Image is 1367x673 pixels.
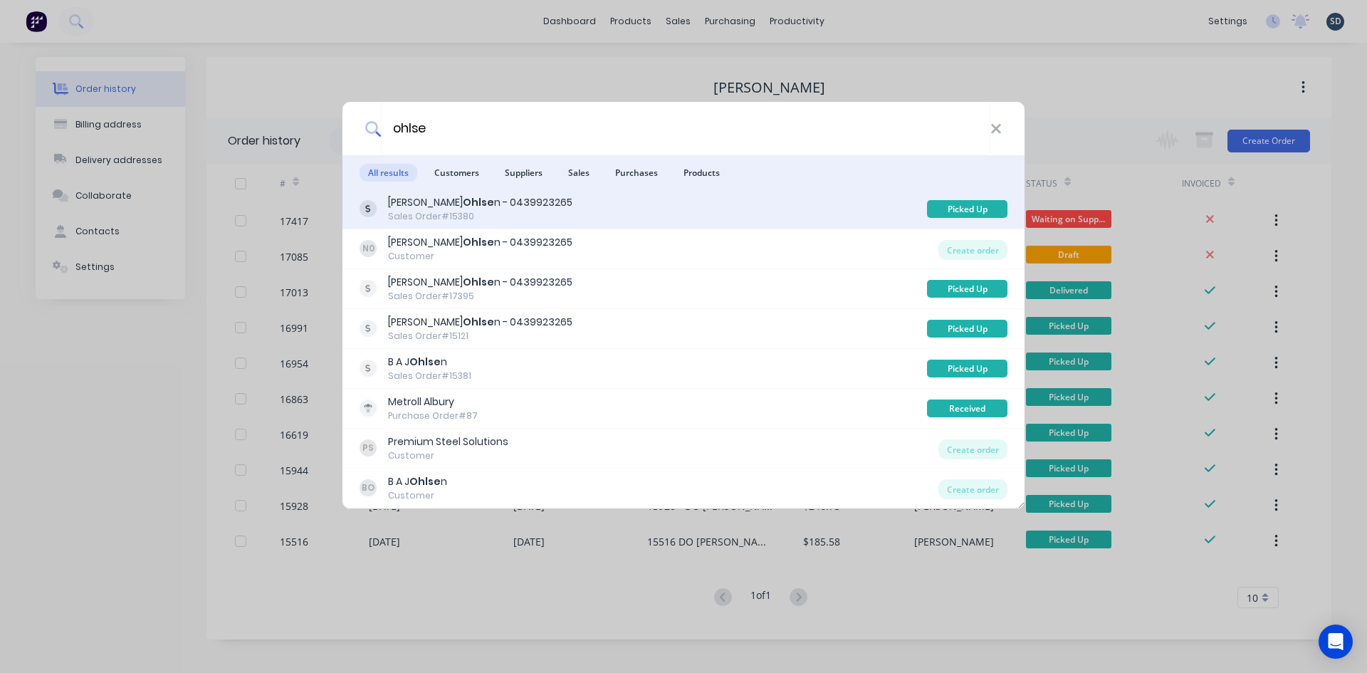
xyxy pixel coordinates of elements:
[388,489,447,502] div: Customer
[388,250,572,263] div: Customer
[388,449,508,462] div: Customer
[388,474,447,489] div: B A J n
[388,315,572,330] div: [PERSON_NAME] n - 0439923265
[360,479,377,496] div: BO
[1319,625,1353,659] div: Open Intercom Messenger
[388,195,572,210] div: [PERSON_NAME] n - 0439923265
[927,360,1007,377] div: Picked Up
[360,240,377,257] div: N0
[463,235,494,249] b: Ohlse
[388,210,572,223] div: Sales Order #15380
[927,320,1007,338] div: Picked Up
[426,164,488,182] span: Customers
[388,355,471,370] div: B A J n
[388,235,572,250] div: [PERSON_NAME] n - 0439923265
[463,315,494,329] b: Ohlse
[938,240,1007,260] div: Create order
[409,474,441,489] b: Ohlse
[381,102,990,155] input: Start typing a customer or supplier name to create a new order...
[496,164,551,182] span: Suppliers
[409,355,441,369] b: Ohlse
[675,164,728,182] span: Products
[388,330,572,343] div: Sales Order #15121
[607,164,666,182] span: Purchases
[388,395,478,409] div: Metroll Albury
[463,195,494,209] b: Ohlse
[938,479,1007,499] div: Create order
[388,409,478,422] div: Purchase Order #87
[360,164,417,182] span: All results
[388,434,508,449] div: Premium Steel Solutions
[388,290,572,303] div: Sales Order #17395
[388,275,572,290] div: [PERSON_NAME] n - 0439923265
[927,200,1007,218] div: Picked Up
[388,370,471,382] div: Sales Order #15381
[927,280,1007,298] div: Picked Up
[927,400,1007,417] div: Received
[938,439,1007,459] div: Create order
[360,439,377,457] div: PS
[463,275,494,289] b: Ohlse
[560,164,598,182] span: Sales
